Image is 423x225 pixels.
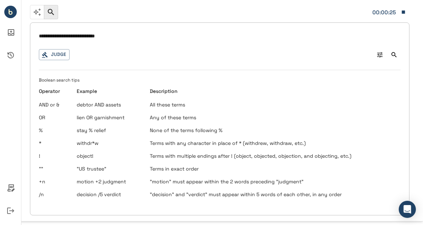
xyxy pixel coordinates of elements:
[71,150,144,162] td: object!
[71,188,144,201] td: decision /5 verdict
[144,124,401,137] td: None of the terms following %
[39,124,71,137] td: %
[39,150,71,162] td: !
[71,162,144,175] td: "US trustee"
[71,175,144,188] td: motion +2 judgment
[71,124,144,137] td: stay % relief
[399,201,416,218] div: Open Intercom Messenger
[71,98,144,111] td: debtor AND assets
[39,98,71,111] td: AND or &
[144,162,401,175] td: Terms in exact order
[144,111,401,124] td: Any of these terms
[388,48,401,61] button: Search
[373,48,386,61] button: Advanced Search
[144,150,401,162] td: Terms with multiple endings after ! (object, objected, objection, and objecting, etc.)
[71,84,144,98] th: Example
[144,175,401,188] td: "motion" must appear within the 2 words preceding "judgment"
[39,77,80,89] span: Boolean search tips
[71,137,144,150] td: withdr*w
[39,162,71,175] td: ""
[144,188,401,201] td: "decision" and "verdict" must appear within 5 words of each other, in any order
[369,5,409,20] button: Matter: 107868:0001
[39,84,71,98] th: Operator
[39,188,71,201] td: /n
[144,137,401,150] td: Terms with any character in place of * (withdrew, withdraw, etc.)
[144,98,401,111] td: All these terms
[372,8,397,17] div: Matter: 107868:0001
[39,175,71,188] td: +n
[144,84,401,98] th: Description
[39,49,70,60] button: Judge
[71,111,144,124] td: lien OR garnishment
[39,111,71,124] td: OR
